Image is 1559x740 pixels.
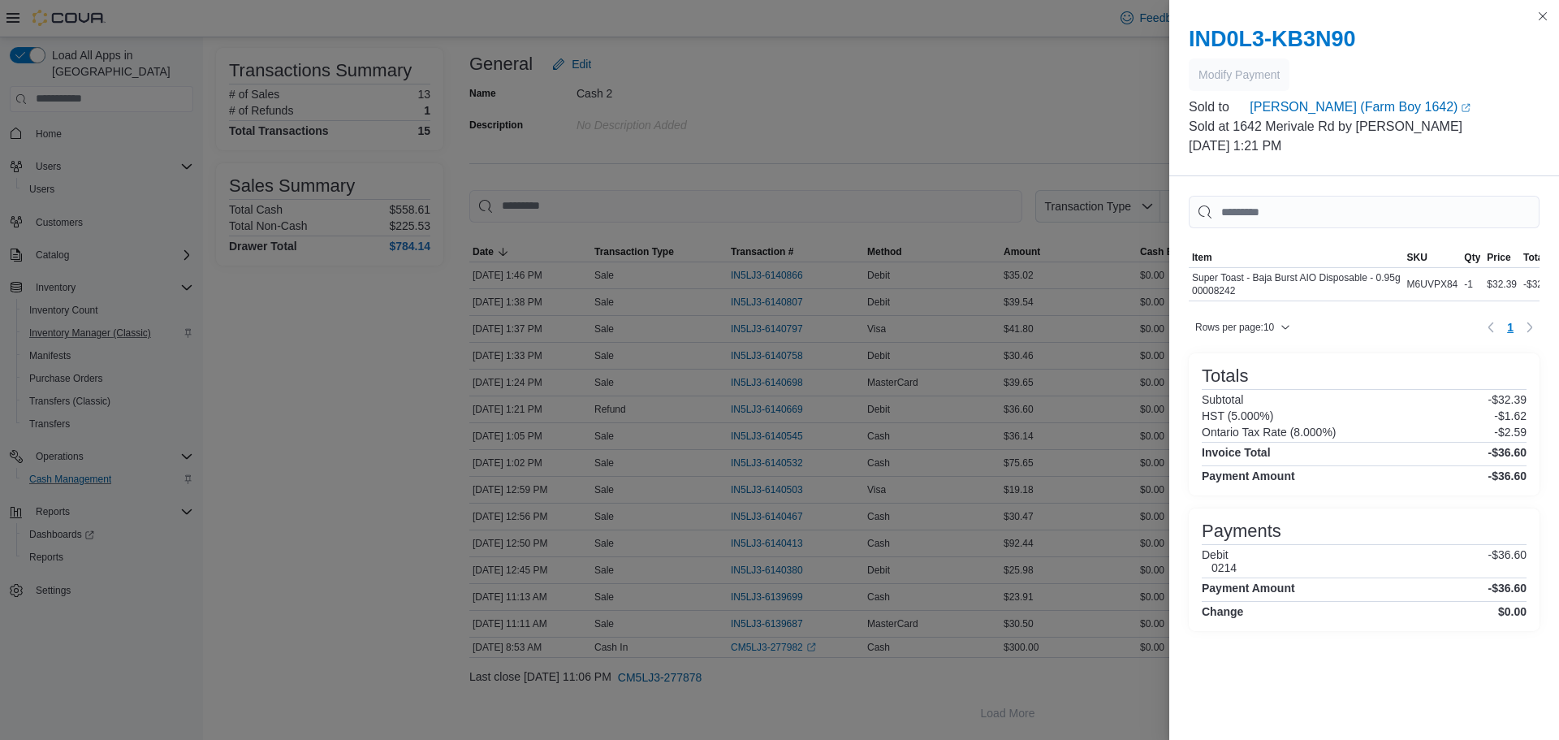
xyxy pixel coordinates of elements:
span: Rows per page : 10 [1195,321,1274,334]
svg: External link [1461,103,1470,113]
div: Sold to [1189,97,1246,117]
span: Price [1487,251,1510,264]
p: Sold at 1642 Merivale Rd by [PERSON_NAME] [1189,117,1540,136]
button: Item [1189,248,1404,267]
h2: IND0L3-KB3N90 [1189,26,1540,52]
h4: Payment Amount [1202,470,1295,483]
p: -$1.62 [1494,409,1527,422]
button: Modify Payment [1189,58,1289,91]
div: $32.39 [1483,275,1520,294]
h4: $0.00 [1498,605,1527,618]
h6: HST (5.000%) [1202,409,1273,422]
input: This is a search bar. As you type, the results lower in the page will automatically filter. [1189,196,1540,228]
h6: Ontario Tax Rate (8.000%) [1202,426,1337,439]
h6: Debit [1202,548,1237,561]
h6: 0214 [1211,561,1237,574]
h4: -$36.60 [1488,446,1527,459]
button: Previous page [1481,318,1501,337]
nav: Pagination for table: MemoryTable from EuiInMemoryTable [1481,314,1540,340]
span: Item [1192,251,1212,264]
span: Total [1523,251,1546,264]
h3: Totals [1202,366,1248,386]
ul: Pagination for table: MemoryTable from EuiInMemoryTable [1501,314,1520,340]
span: SKU [1407,251,1427,264]
span: 1 [1507,319,1514,335]
h4: Invoice Total [1202,446,1271,459]
div: -1 [1461,275,1483,294]
button: Next page [1520,318,1540,337]
a: [PERSON_NAME] (Farm Boy 1642)External link [1250,97,1540,117]
h4: -$36.60 [1488,582,1527,595]
span: Qty [1464,251,1480,264]
h6: Subtotal [1202,393,1243,406]
p: [DATE] 1:21 PM [1189,136,1540,156]
h4: Payment Amount [1202,582,1295,595]
span: M6UVPX84 [1407,278,1458,291]
div: Super Toast - Baja Burst AIO Disposable - 0.95g 00008242 [1192,271,1401,297]
p: -$36.60 [1488,548,1527,574]
h3: Payments [1202,521,1281,541]
button: Qty [1461,248,1483,267]
button: Page 1 of 1 [1501,314,1520,340]
button: Close this dialog [1533,6,1553,26]
p: -$2.59 [1494,426,1527,439]
span: Modify Payment [1198,67,1280,83]
button: Rows per page:10 [1189,318,1297,337]
button: SKU [1404,248,1462,267]
p: -$32.39 [1488,393,1527,406]
button: Price [1483,248,1520,267]
h4: Change [1202,605,1243,618]
h4: -$36.60 [1488,470,1527,483]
